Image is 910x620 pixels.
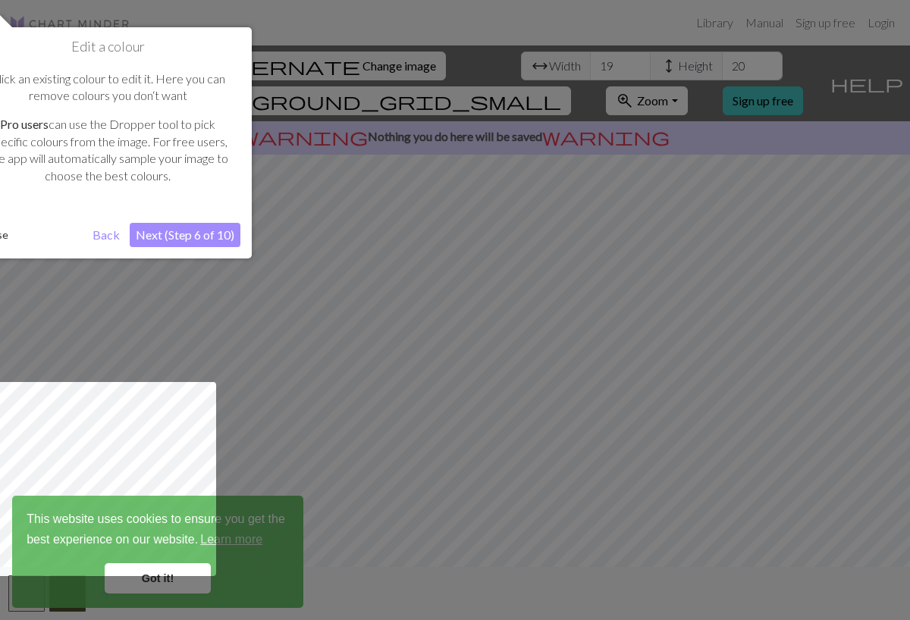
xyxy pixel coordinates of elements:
button: Back [86,223,126,247]
button: Next (Step 6 of 10) [130,223,240,247]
